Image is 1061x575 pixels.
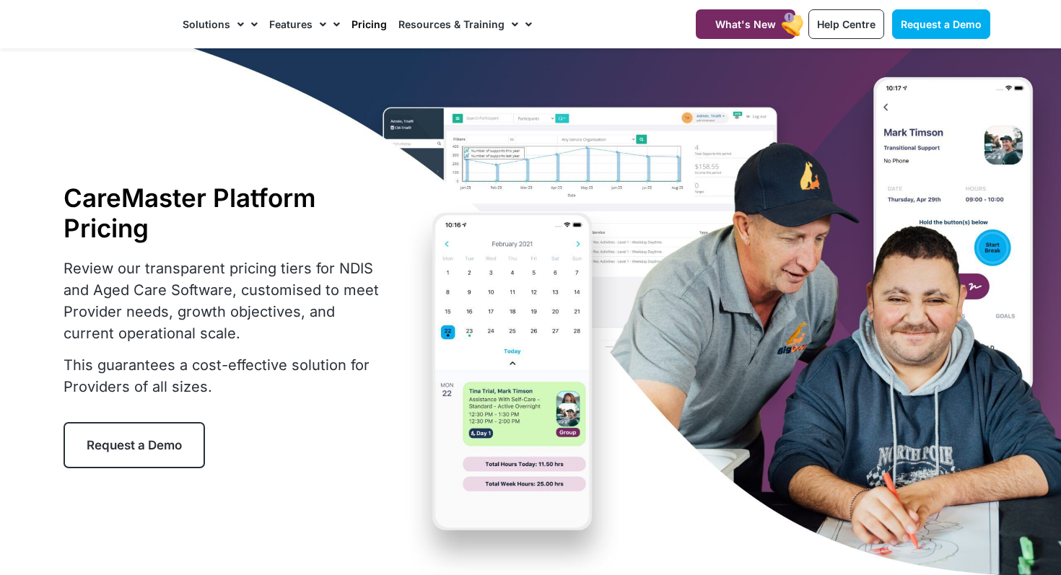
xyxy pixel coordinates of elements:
p: Review our transparent pricing tiers for NDIS and Aged Care Software, customised to meet Provider... [64,258,388,344]
a: What's New [696,9,795,39]
p: This guarantees a cost-effective solution for Providers of all sizes. [64,354,388,398]
span: Help Centre [817,18,876,30]
img: CareMaster Logo [71,14,168,35]
span: Request a Demo [87,438,182,452]
span: What's New [715,18,776,30]
a: Request a Demo [64,422,205,468]
a: Request a Demo [892,9,990,39]
h1: CareMaster Platform Pricing [64,183,388,243]
a: Help Centre [808,9,884,39]
span: Request a Demo [901,18,982,30]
